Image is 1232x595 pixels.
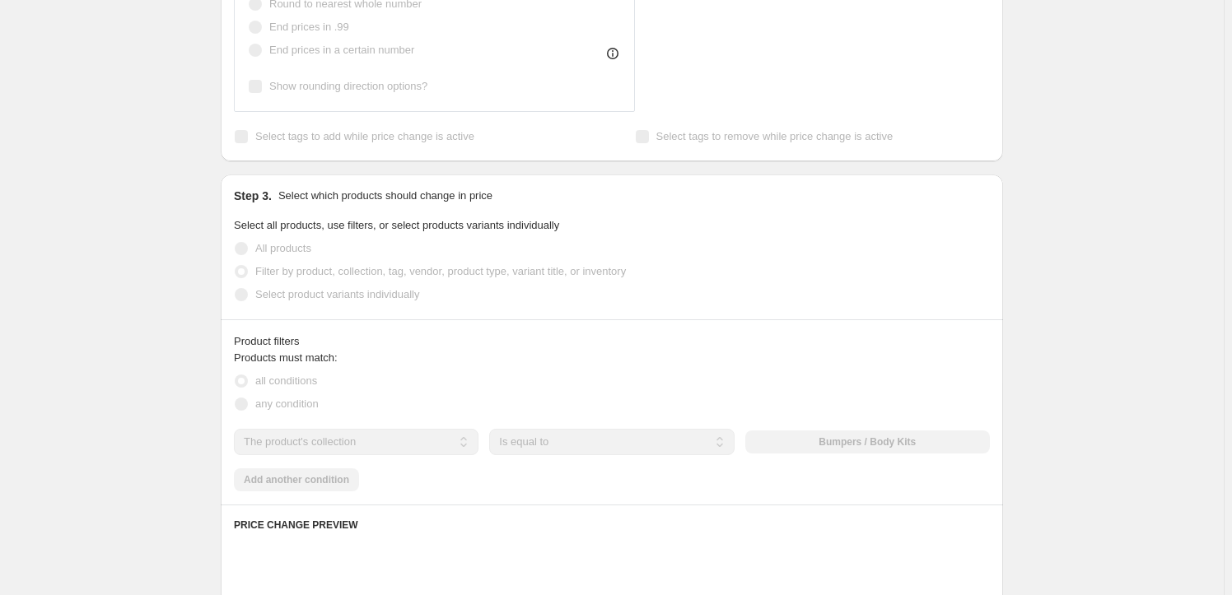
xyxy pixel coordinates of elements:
h2: Step 3. [234,188,272,204]
span: Filter by product, collection, tag, vendor, product type, variant title, or inventory [255,265,626,277]
span: Select product variants individually [255,288,419,300]
span: Select all products, use filters, or select products variants individually [234,219,559,231]
p: Select which products should change in price [278,188,492,204]
span: Select tags to remove while price change is active [656,130,894,142]
div: Product filters [234,333,990,350]
span: All products [255,242,311,254]
span: Show rounding direction options? [269,80,427,92]
span: all conditions [255,374,317,387]
span: End prices in a certain number [269,44,414,56]
span: Select tags to add while price change is active [255,130,474,142]
h6: PRICE CHANGE PREVIEW [234,518,990,532]
span: Products must match: [234,351,338,364]
span: End prices in .99 [269,21,349,33]
span: any condition [255,397,319,410]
